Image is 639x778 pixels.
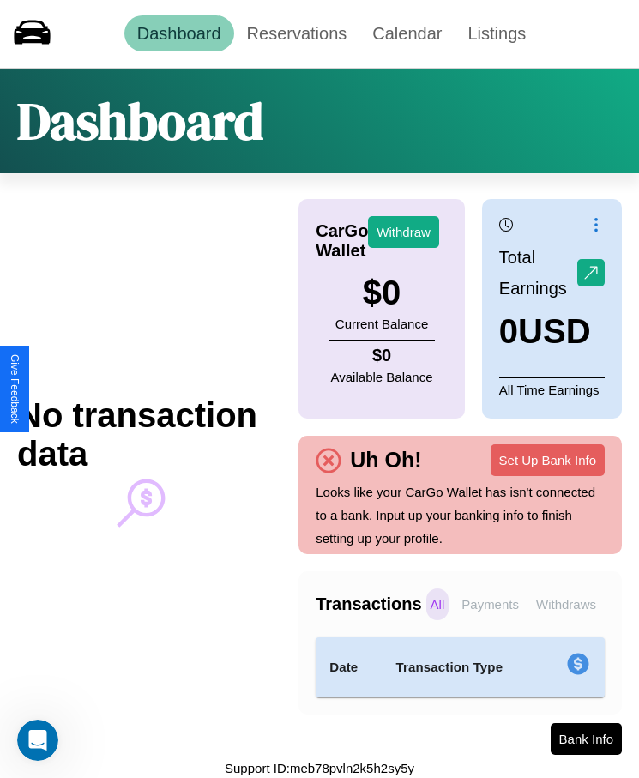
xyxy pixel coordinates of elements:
[341,448,430,473] h4: Uh Oh!
[426,588,449,620] p: All
[316,480,605,550] p: Looks like your CarGo Wallet has isn't connected to a bank. Input up your banking info to finish ...
[17,720,58,761] iframe: Intercom live chat
[329,657,368,678] h4: Date
[396,657,528,678] h4: Transaction Type
[499,242,577,304] p: Total Earnings
[124,15,234,51] a: Dashboard
[499,377,605,401] p: All Time Earnings
[532,588,600,620] p: Withdraws
[316,221,368,261] h4: CarGo Wallet
[499,312,605,351] h3: 0 USD
[455,15,539,51] a: Listings
[17,86,263,156] h1: Dashboard
[316,637,605,697] table: simple table
[331,346,433,365] h4: $ 0
[368,216,439,248] button: Withdraw
[491,444,605,476] button: Set Up Bank Info
[457,588,523,620] p: Payments
[234,15,360,51] a: Reservations
[335,312,428,335] p: Current Balance
[9,354,21,424] div: Give Feedback
[316,594,421,614] h4: Transactions
[17,396,264,473] h2: No transaction data
[331,365,433,389] p: Available Balance
[335,274,428,312] h3: $ 0
[551,723,622,755] button: Bank Info
[359,15,455,51] a: Calendar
